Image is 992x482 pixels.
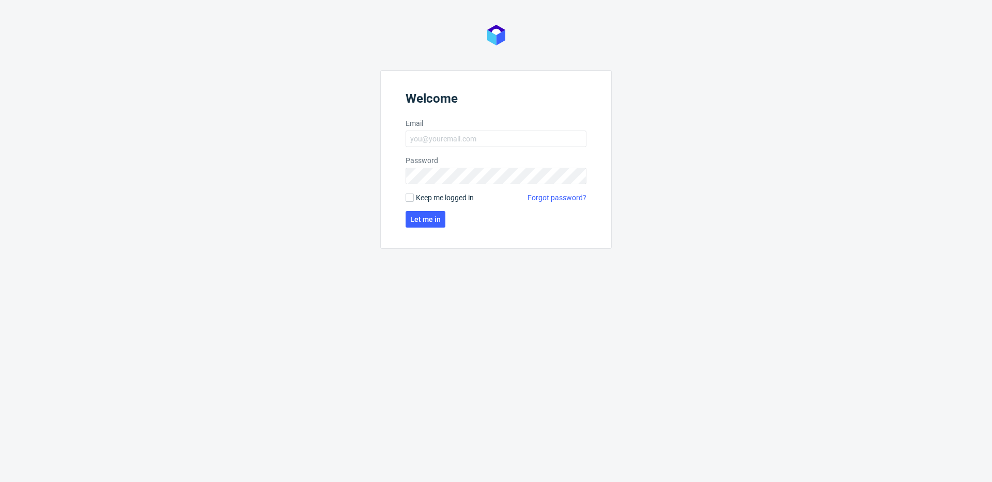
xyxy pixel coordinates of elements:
span: Let me in [410,216,441,223]
header: Welcome [406,91,586,110]
label: Password [406,155,586,166]
input: you@youremail.com [406,131,586,147]
a: Forgot password? [528,192,586,203]
button: Let me in [406,211,445,228]
span: Keep me logged in [416,192,474,203]
label: Email [406,118,586,128]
